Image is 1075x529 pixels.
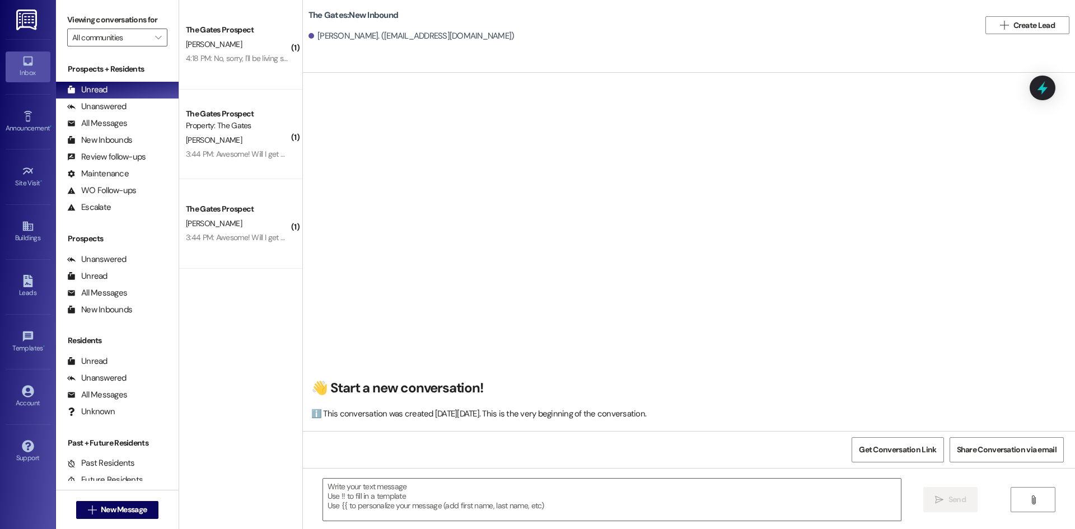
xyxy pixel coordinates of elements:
div: Unanswered [67,101,127,113]
div: All Messages [67,389,127,401]
div: [PERSON_NAME]. ([EMAIL_ADDRESS][DOMAIN_NAME]) [309,30,515,42]
i:  [155,33,161,42]
span: Get Conversation Link [859,444,936,456]
input: All communities [72,29,149,46]
div: Escalate [67,202,111,213]
div: Property: The Gates [186,120,289,132]
div: The Gates Prospect [186,203,289,215]
div: Prospects + Residents [56,63,179,75]
b: The Gates: New Inbound [309,10,398,21]
button: Send [923,487,978,512]
div: 4:18 PM: No, sorry, I'll be living somewhere else in the winter [186,53,375,63]
div: Past Residents [67,457,135,469]
span: • [50,123,52,130]
h2: 👋 Start a new conversation! [311,380,1061,397]
a: Support [6,437,50,467]
div: Unread [67,355,107,367]
span: • [40,177,42,185]
div: Past + Future Residents [56,437,179,449]
div: ℹ️ This conversation was created [DATE][DATE]. This is the very beginning of the conversation. [311,408,1061,420]
div: New Inbounds [67,134,132,146]
div: WO Follow-ups [67,185,136,196]
a: Site Visit • [6,162,50,192]
button: Share Conversation via email [950,437,1064,462]
div: All Messages [67,287,127,299]
a: Templates • [6,327,50,357]
button: Create Lead [985,16,1069,34]
label: Viewing conversations for [67,11,167,29]
i:  [88,505,96,514]
div: Unread [67,84,107,96]
img: ResiDesk Logo [16,10,39,30]
div: All Messages [67,118,127,129]
span: Create Lead [1013,20,1055,31]
span: [PERSON_NAME] [186,218,242,228]
span: [PERSON_NAME] [186,39,242,49]
div: Review follow-ups [67,151,146,163]
span: Share Conversation via email [957,444,1057,456]
div: Unanswered [67,254,127,265]
div: Unknown [67,406,115,418]
div: Maintenance [67,168,129,180]
span: Send [948,494,966,505]
div: Unread [67,270,107,282]
i:  [1000,21,1008,30]
div: New Inbounds [67,304,132,316]
button: Get Conversation Link [852,437,943,462]
a: Buildings [6,217,50,247]
div: Prospects [56,233,179,245]
span: New Message [101,504,147,516]
i:  [935,495,943,504]
span: • [43,343,45,350]
a: Inbox [6,52,50,82]
button: New Message [76,501,159,519]
div: The Gates Prospect [186,108,289,120]
span: [PERSON_NAME] [186,135,242,145]
div: Unanswered [67,372,127,384]
a: Leads [6,271,50,302]
div: The Gates Prospect [186,24,289,36]
div: Residents [56,335,179,347]
a: Account [6,382,50,412]
div: Future Residents [67,474,143,486]
i:  [1029,495,1037,504]
div: 3:44 PM: Awesome! Will I get my security deposit mailed to me then? [186,149,409,159]
div: 3:44 PM: Awesome! Will I get my security deposit mailed to me then? [186,232,409,242]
